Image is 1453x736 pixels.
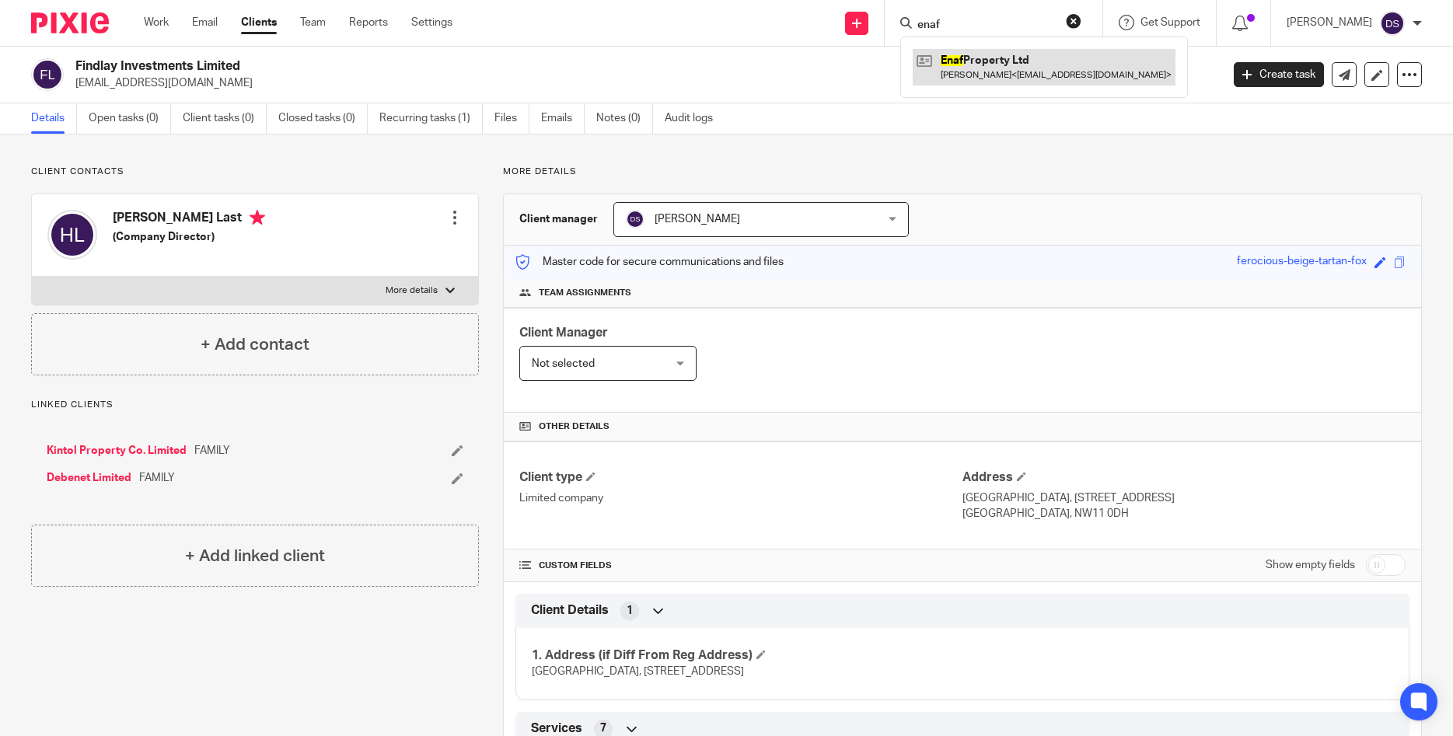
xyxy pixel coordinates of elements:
h3: Client manager [519,211,598,227]
span: [PERSON_NAME] [655,214,740,225]
label: Show empty fields [1266,557,1355,573]
h5: (Company Director) [113,229,265,245]
a: Clients [241,15,277,30]
h4: + Add contact [201,333,309,357]
a: Details [31,103,77,134]
span: Client Details [531,602,609,619]
a: Client tasks (0) [183,103,267,134]
a: Create task [1234,62,1324,87]
h4: [PERSON_NAME] Last [113,210,265,229]
a: Audit logs [665,103,725,134]
img: Pixie [31,12,109,33]
h4: + Add linked client [185,544,325,568]
span: Team assignments [539,287,631,299]
span: Client Manager [519,326,608,339]
span: [GEOGRAPHIC_DATA], [STREET_ADDRESS] [532,666,744,677]
h2: Findlay Investments Limited [75,58,983,75]
a: Notes (0) [596,103,653,134]
img: svg%3E [626,210,644,228]
h4: Client type [519,469,962,486]
a: Kintol Property Co. Limited [47,443,187,459]
a: Work [144,15,169,30]
p: [GEOGRAPHIC_DATA], NW11 0DH [962,506,1406,521]
p: [EMAIL_ADDRESS][DOMAIN_NAME] [75,75,1210,91]
div: ferocious-beige-tartan-fox [1237,253,1367,271]
img: svg%3E [47,210,97,260]
p: Limited company [519,490,962,506]
span: Other details [539,420,609,433]
p: Client contacts [31,166,479,178]
span: Not selected [532,358,595,369]
h4: Address [962,469,1406,486]
a: Settings [411,15,452,30]
p: More details [503,166,1422,178]
a: Files [494,103,529,134]
span: Get Support [1140,17,1200,28]
input: Search [916,19,1056,33]
a: Team [300,15,326,30]
a: Recurring tasks (1) [379,103,483,134]
span: 7 [600,720,606,736]
span: 1 [627,603,633,619]
img: svg%3E [1380,11,1405,36]
a: Open tasks (0) [89,103,171,134]
p: Linked clients [31,399,479,411]
img: svg%3E [31,58,64,91]
p: [GEOGRAPHIC_DATA], [STREET_ADDRESS] [962,490,1406,506]
p: Master code for secure communications and files [515,254,784,270]
p: More details [386,284,438,297]
a: Email [192,15,218,30]
a: Reports [349,15,388,30]
span: FAMILY [194,443,230,459]
h4: 1. Address (if Diff From Reg Address) [532,647,962,664]
h4: CUSTOM FIELDS [519,560,962,572]
a: Closed tasks (0) [278,103,368,134]
a: Debenet Limited [47,470,131,486]
p: [PERSON_NAME] [1287,15,1372,30]
span: FAMILY [139,470,175,486]
button: Clear [1066,13,1081,29]
a: Emails [541,103,585,134]
i: Primary [250,210,265,225]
